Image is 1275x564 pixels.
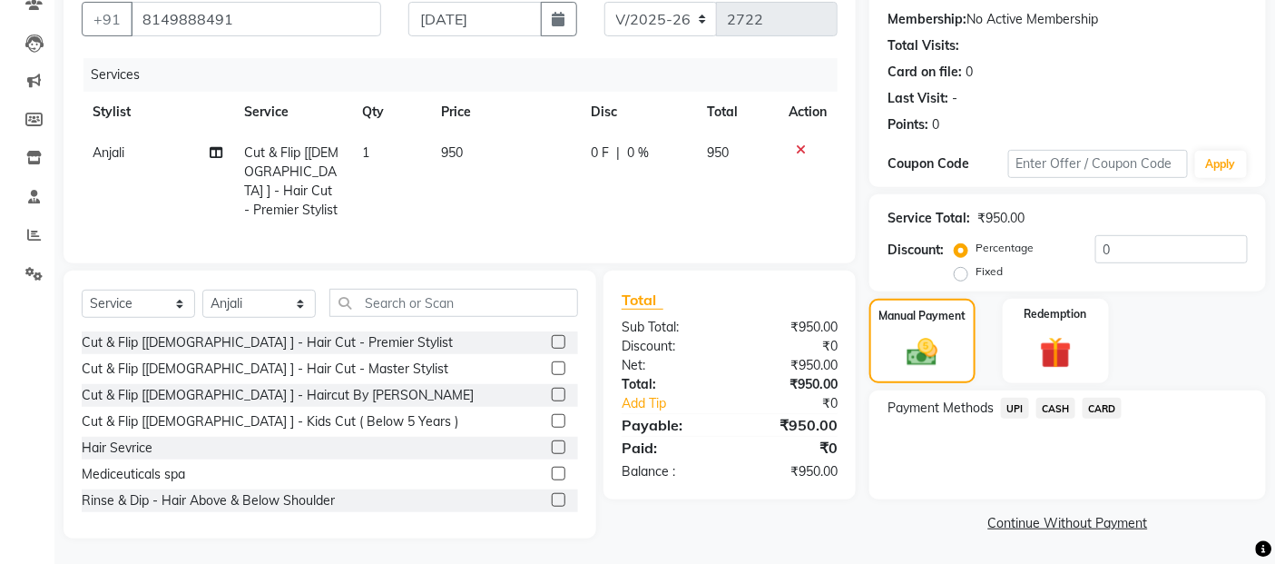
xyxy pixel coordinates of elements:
[888,209,970,228] div: Service Total:
[352,92,431,133] th: Qty
[82,333,453,352] div: Cut & Flip [[DEMOGRAPHIC_DATA] ] - Hair Cut - Premier Stylist
[608,375,730,394] div: Total:
[730,414,851,436] div: ₹950.00
[82,386,474,405] div: Cut & Flip [[DEMOGRAPHIC_DATA] ] - Haircut By [PERSON_NAME]
[966,63,973,82] div: 0
[93,144,124,161] span: Anjali
[730,437,851,459] div: ₹0
[932,115,939,134] div: 0
[591,143,609,163] span: 0 F
[363,144,370,161] span: 1
[622,291,663,310] span: Total
[608,337,730,356] div: Discount:
[442,144,464,161] span: 950
[897,335,946,371] img: _cash.svg
[730,337,851,356] div: ₹0
[952,89,957,108] div: -
[608,356,730,375] div: Net:
[750,394,852,413] div: ₹0
[888,10,966,29] div: Membership:
[82,465,185,484] div: Mediceuticals spa
[82,360,448,379] div: Cut & Flip [[DEMOGRAPHIC_DATA] ] - Hair Cut - Master Stylist
[888,36,959,55] div: Total Visits:
[697,92,779,133] th: Total
[82,491,335,510] div: Rinse & Dip - Hair Above & Below Shoulder
[608,394,750,413] a: Add Tip
[873,514,1262,533] a: Continue Without Payment
[730,375,851,394] div: ₹950.00
[879,308,966,324] label: Manual Payment
[888,63,962,82] div: Card on file:
[82,2,132,36] button: +91
[888,241,944,260] div: Discount:
[580,92,697,133] th: Disc
[977,209,1025,228] div: ₹950.00
[708,144,730,161] span: 950
[888,399,994,418] span: Payment Methods
[888,154,1007,173] div: Coupon Code
[1008,150,1188,178] input: Enter Offer / Coupon Code
[329,289,578,317] input: Search or Scan
[608,318,730,337] div: Sub Total:
[131,2,381,36] input: Search by Name/Mobile/Email/Code
[778,92,838,133] th: Action
[82,92,233,133] th: Stylist
[730,318,851,337] div: ₹950.00
[1025,306,1087,322] label: Redemption
[1083,398,1122,419] span: CARD
[233,92,352,133] th: Service
[730,356,851,375] div: ₹950.00
[431,92,580,133] th: Price
[976,263,1003,280] label: Fixed
[82,439,152,458] div: Hair Sevrice
[83,58,851,92] div: Services
[627,143,649,163] span: 0 %
[244,144,338,218] span: Cut & Flip [[DEMOGRAPHIC_DATA] ] - Hair Cut - Premier Stylist
[1001,398,1029,419] span: UPI
[888,89,948,108] div: Last Visit:
[888,10,1248,29] div: No Active Membership
[976,240,1034,256] label: Percentage
[1195,151,1247,178] button: Apply
[616,143,620,163] span: |
[1030,333,1082,373] img: _gift.svg
[82,412,458,431] div: Cut & Flip [[DEMOGRAPHIC_DATA] ] - Kids Cut ( Below 5 Years )
[1036,398,1075,419] span: CASH
[608,462,730,481] div: Balance :
[888,115,928,134] div: Points:
[730,462,851,481] div: ₹950.00
[608,437,730,459] div: Paid:
[608,414,730,436] div: Payable:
